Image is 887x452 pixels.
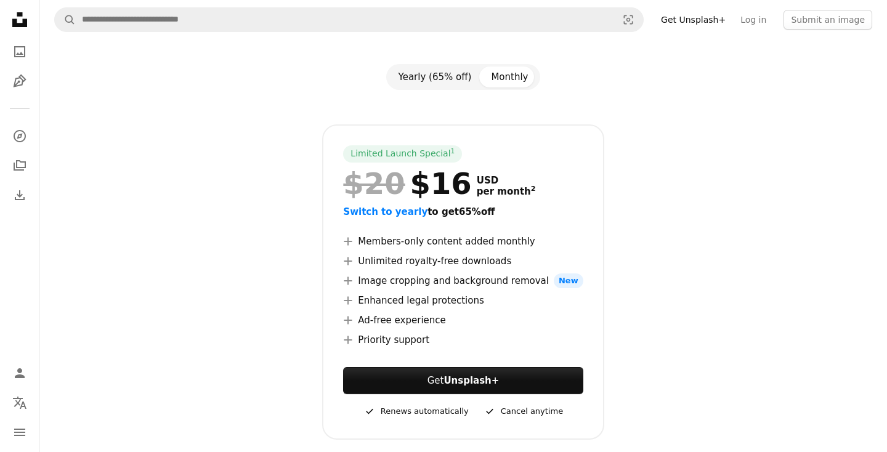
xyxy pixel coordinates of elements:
[7,420,32,445] button: Menu
[614,8,643,31] button: Visual search
[7,361,32,385] a: Log in / Sign up
[343,204,495,219] button: Switch to yearlyto get65%off
[784,10,872,30] button: Submit an image
[343,145,462,163] div: Limited Launch Special
[343,167,405,200] span: $20
[7,153,32,178] a: Collections
[451,147,455,155] sup: 1
[343,273,583,288] li: Image cropping and background removal
[554,273,583,288] span: New
[343,167,471,200] div: $16
[343,313,583,328] li: Ad-free experience
[443,375,499,386] strong: Unsplash+
[654,10,733,30] a: Get Unsplash+
[481,67,538,87] button: Monthly
[477,175,536,186] span: USD
[7,69,32,94] a: Illustrations
[389,67,482,87] button: Yearly (65% off)
[448,148,458,160] a: 1
[363,404,469,419] div: Renews automatically
[7,390,32,415] button: Language
[7,183,32,208] a: Download History
[7,39,32,64] a: Photos
[343,293,583,308] li: Enhanced legal protections
[343,333,583,347] li: Priority support
[55,8,76,31] button: Search Unsplash
[529,186,538,197] a: 2
[7,124,32,148] a: Explore
[343,367,583,394] button: GetUnsplash+
[343,254,583,268] li: Unlimited royalty-free downloads
[477,186,536,197] span: per month
[343,206,427,217] span: Switch to yearly
[343,234,583,249] li: Members-only content added monthly
[54,7,644,32] form: Find visuals sitewide
[484,404,563,419] div: Cancel anytime
[531,185,536,193] sup: 2
[7,7,32,34] a: Home — Unsplash
[733,10,774,30] a: Log in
